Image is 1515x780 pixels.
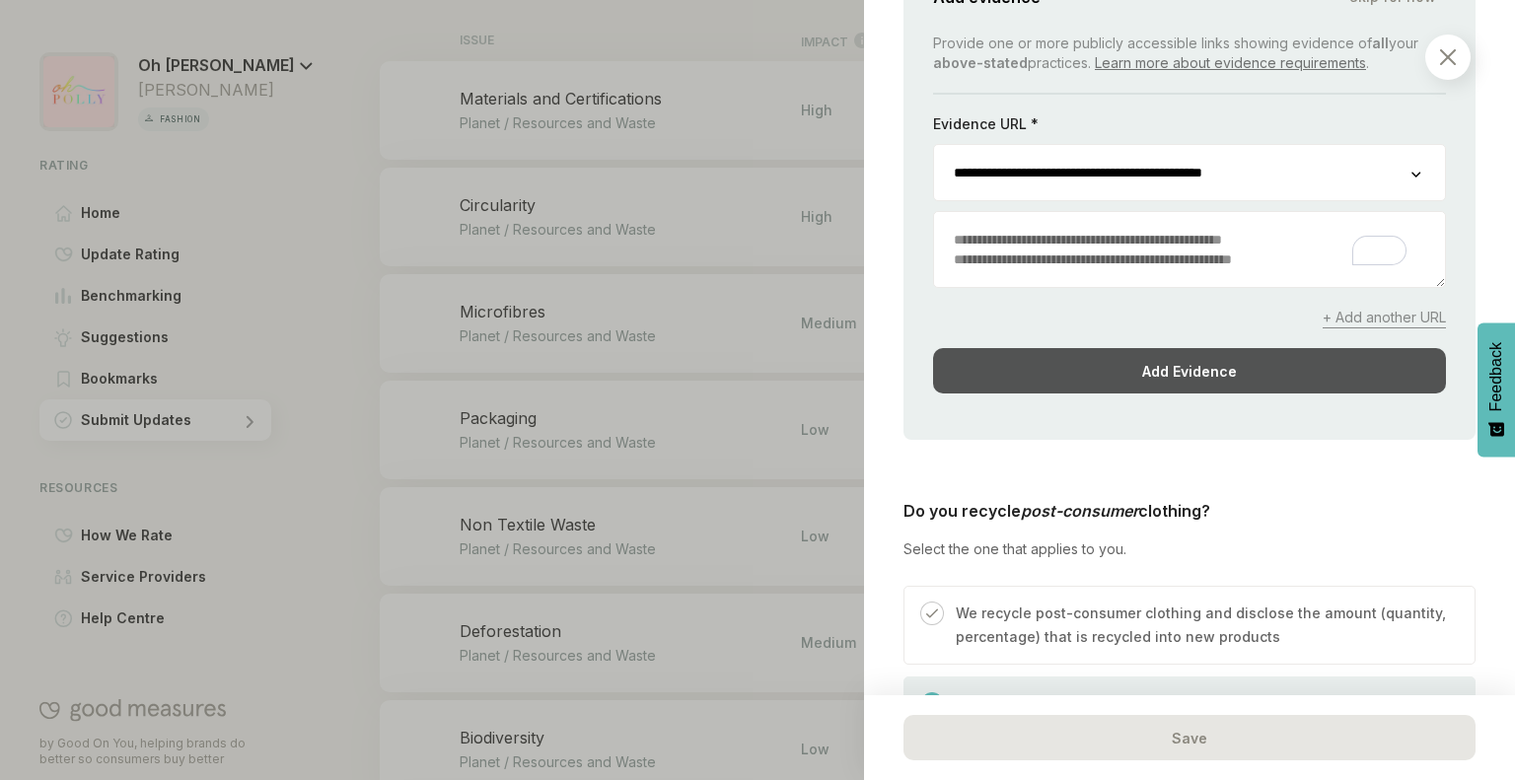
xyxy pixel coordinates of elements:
span: + Add another URL [1323,308,1446,328]
p: We recycle post-consumer clothing and disclose the amount (quantity, percentage) that is recycled... [956,602,1455,649]
p: Do you recycle clothing? [903,499,1476,523]
em: post-consumer [1021,501,1138,521]
p: We recycle post-consumer clothing but do not disclose the amount or other details [956,692,1455,740]
img: Close [1440,49,1456,65]
p: Select the one that applies to you. [903,539,1476,559]
div: Save [903,715,1476,760]
span: Provide one or more publicly accessible links showing evidence of your practices. . [933,35,1418,71]
b: above-stated [933,54,1028,71]
div: Add Evidence [933,348,1446,393]
textarea: To enrich screen reader interactions, please activate Accessibility in Grammarly extension settings [934,212,1445,287]
button: Feedback - Show survey [1478,322,1515,457]
p: Evidence URL * [933,114,1039,134]
span: Feedback [1487,342,1505,411]
a: Learn more about evidence requirements [1095,54,1366,71]
img: Checked [926,607,938,619]
b: all [1372,35,1389,51]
